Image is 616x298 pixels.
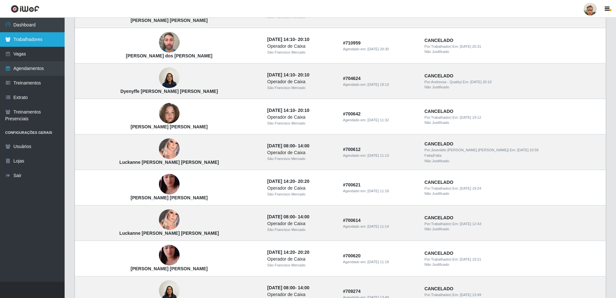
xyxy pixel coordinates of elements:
strong: - [267,285,309,290]
div: Agendado em: [343,117,417,123]
img: Dyenyffe Castro da silva [159,64,180,92]
time: 14:00 [298,285,309,290]
time: 20:20 [298,250,309,255]
span: Por: Josenildo [PERSON_NAME] [PERSON_NAME] [424,148,508,152]
time: [DATE] 11:14 [368,224,389,228]
div: Agendado em: [343,153,417,158]
span: Por: Trabalhador [424,115,450,119]
strong: CANCELADO [424,141,453,146]
strong: - [267,214,309,219]
div: São Francisco Mercado [267,156,335,162]
time: [DATE] 08:00 [267,285,295,290]
strong: [PERSON_NAME] [PERSON_NAME] [131,18,208,23]
div: São Francisco Mercado [267,192,335,197]
div: Operador de Caixa [267,78,335,85]
strong: # 700620 [343,253,361,258]
div: São Francisco Mercado [267,263,335,268]
time: [DATE] 11:18 [368,260,389,264]
strong: CANCELADO [424,251,453,256]
time: [DATE] 20:10 [470,80,492,84]
time: [DATE] 13:49 [460,293,481,297]
strong: - [267,72,309,77]
strong: - [267,179,309,184]
div: | Em: [424,257,602,262]
div: Operador de Caixa [267,149,335,156]
div: | Em: [424,292,602,298]
strong: # 700621 [343,182,361,187]
time: 14:00 [298,143,309,148]
time: [DATE] 10:59 [517,148,538,152]
div: | Em: [424,221,602,227]
strong: # 700642 [343,111,361,116]
img: Luckanne Bezerra de Aguiar [159,126,180,172]
span: Por: Trabalhador [424,222,450,226]
div: Não Justificado [424,191,602,196]
div: Operador de Caixa [267,291,335,298]
time: [DATE] 11:32 [368,118,389,122]
time: 20:20 [298,179,309,184]
time: [DATE] 19:13 [368,83,389,86]
strong: # 709274 [343,289,361,294]
img: Samara de Souza clemente [159,237,180,274]
div: | Em: [424,186,602,191]
div: Agendado em: [343,46,417,52]
strong: CANCELADO [424,109,453,114]
span: Por: Andressa - Quality [424,80,461,84]
strong: CANCELADO [424,73,453,78]
strong: [PERSON_NAME] [PERSON_NAME] [131,124,208,129]
time: [DATE] 14:10 [267,72,295,77]
strong: - [267,37,309,42]
img: Diego Xavier dos Santos Tavares [159,29,180,56]
div: Não Justificado [424,49,602,55]
span: Por: Trabalhador [424,186,450,190]
div: Não Justificado [424,158,602,164]
img: Maria Gabriela Silva Rodrigues [159,95,180,132]
strong: Luckanne [PERSON_NAME] [PERSON_NAME] [120,231,219,236]
time: [DATE] 14:20 [267,250,295,255]
div: São Francisco Mercado [267,50,335,55]
span: Falta [424,154,433,157]
strong: CANCELADO [424,215,453,220]
span: Por: Trabalhador [424,293,450,297]
time: [DATE] 20:31 [460,45,481,48]
strong: [PERSON_NAME] [PERSON_NAME] [131,195,208,200]
strong: CANCELADO [424,286,453,291]
div: Operador de Caixa [267,114,335,121]
strong: [PERSON_NAME] dos [PERSON_NAME] [126,53,213,58]
strong: # 710959 [343,40,361,45]
time: 20:10 [298,37,309,42]
div: | Em: [424,147,602,153]
strong: - [267,108,309,113]
time: [DATE] 12:43 [460,222,481,226]
div: Operador de Caixa [267,43,335,50]
time: 14:00 [298,214,309,219]
strong: Dyenyffe [PERSON_NAME] [PERSON_NAME] [120,89,218,94]
img: Samara de Souza clemente [159,166,180,203]
span: Por: Trabalhador [424,257,450,261]
div: Agendado em: [343,82,417,87]
div: Agendado em: [343,224,417,229]
div: Agendado em: [343,259,417,265]
div: São Francisco Mercado [267,227,335,233]
time: 20:10 [298,72,309,77]
time: [DATE] 19:12 [460,115,481,119]
strong: CANCELADO [424,180,453,185]
strong: Luckanne [PERSON_NAME] [PERSON_NAME] [120,160,219,165]
img: Luckanne Bezerra de Aguiar [159,197,180,243]
time: [DATE] 08:00 [267,143,295,148]
time: [DATE] 19:21 [460,257,481,261]
div: | Falta [424,153,602,158]
time: [DATE] 14:10 [267,108,295,113]
div: Não Justificado [424,84,602,90]
strong: [PERSON_NAME] [PERSON_NAME] [131,266,208,271]
div: | Em: [424,44,602,49]
time: [DATE] 08:00 [267,214,295,219]
time: 20:10 [298,108,309,113]
div: Não Justificado [424,226,602,232]
time: [DATE] 11:13 [368,154,389,157]
strong: CANCELADO [424,38,453,43]
div: Não Justificado [424,262,602,267]
div: Operador de Caixa [267,185,335,192]
div: São Francisco Mercado [267,85,335,91]
strong: # 700612 [343,147,361,152]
